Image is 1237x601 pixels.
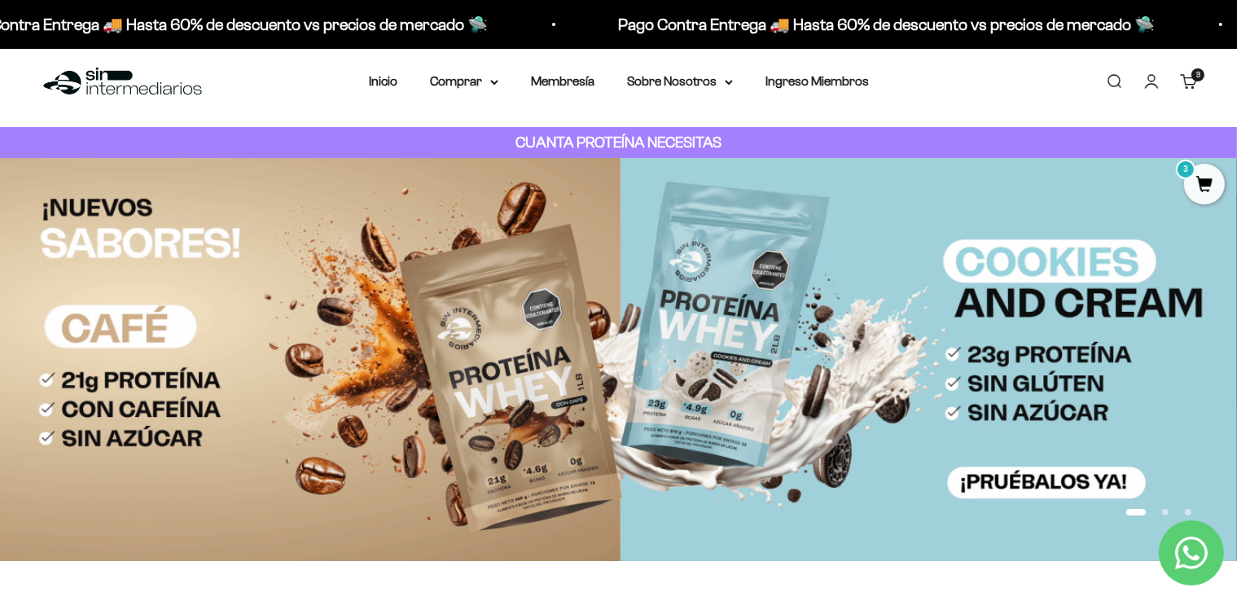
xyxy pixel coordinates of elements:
span: 3 [1196,71,1200,79]
p: Pago Contra Entrega 🚚 Hasta 60% de descuento vs precios de mercado 🛸 [613,11,1150,37]
a: Inicio [369,74,397,88]
a: 3 [1184,177,1225,195]
summary: Comprar [430,71,498,92]
a: Membresía [531,74,594,88]
strong: CUANTA PROTEÍNA NECESITAS [515,134,722,151]
summary: Sobre Nosotros [627,71,733,92]
a: Ingreso Miembros [765,74,869,88]
mark: 3 [1176,160,1195,179]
